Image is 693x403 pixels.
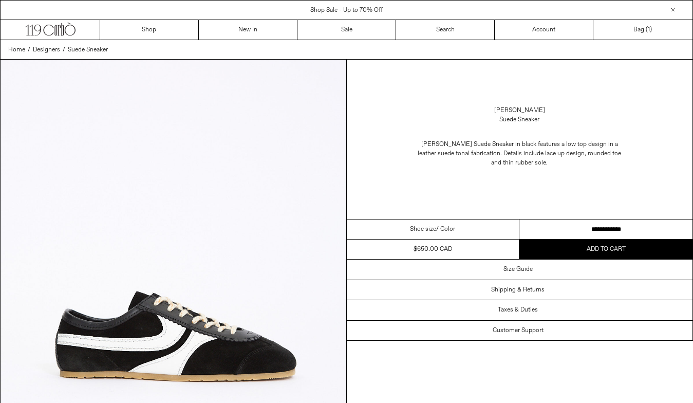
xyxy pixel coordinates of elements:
[63,45,65,54] span: /
[28,45,30,54] span: /
[648,26,650,34] span: 1
[491,286,545,294] h3: Shipping & Returns
[68,46,108,54] span: Suede Sneaker
[503,266,533,273] h3: Size Guide
[410,225,436,234] span: Shoe size
[494,106,545,115] a: [PERSON_NAME]
[297,20,396,40] a: Sale
[199,20,297,40] a: New In
[310,6,383,14] a: Shop Sale - Up to 70% Off
[8,46,25,54] span: Home
[493,327,544,334] h3: Customer Support
[8,45,25,54] a: Home
[417,135,622,173] p: [PERSON_NAME] Suede Sneaker in black features a low top design in a leather suede tonal fabricati...
[587,245,626,253] span: Add to cart
[436,225,455,234] span: / Color
[499,115,539,124] div: Suede Sneaker
[648,25,652,34] span: )
[396,20,495,40] a: Search
[414,245,452,254] div: $650.00 CAD
[100,20,199,40] a: Shop
[33,46,60,54] span: Designers
[33,45,60,54] a: Designers
[519,240,692,259] button: Add to cart
[495,20,593,40] a: Account
[593,20,692,40] a: Bag ()
[68,45,108,54] a: Suede Sneaker
[498,306,538,314] h3: Taxes & Duties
